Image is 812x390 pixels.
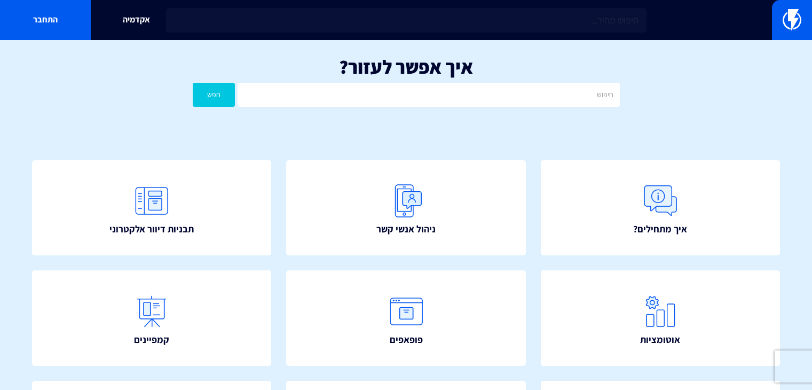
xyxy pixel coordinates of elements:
a: איך מתחילים? [541,160,780,256]
span: קמפיינים [134,333,169,347]
span: פופאפים [390,333,423,347]
span: איך מתחילים? [633,222,687,236]
h1: איך אפשר לעזור? [16,56,796,77]
span: ניהול אנשי קשר [376,222,436,236]
a: אוטומציות [541,270,780,366]
button: חפש [193,83,235,107]
a: תבניות דיוור אלקטרוני [32,160,271,256]
span: אוטומציות [640,333,680,347]
a: קמפיינים [32,270,271,366]
span: תבניות דיוור אלקטרוני [109,222,194,236]
input: חיפוש [238,83,619,107]
a: פופאפים [286,270,525,366]
input: חיפוש מהיר... [166,8,647,33]
a: ניהול אנשי קשר [286,160,525,256]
